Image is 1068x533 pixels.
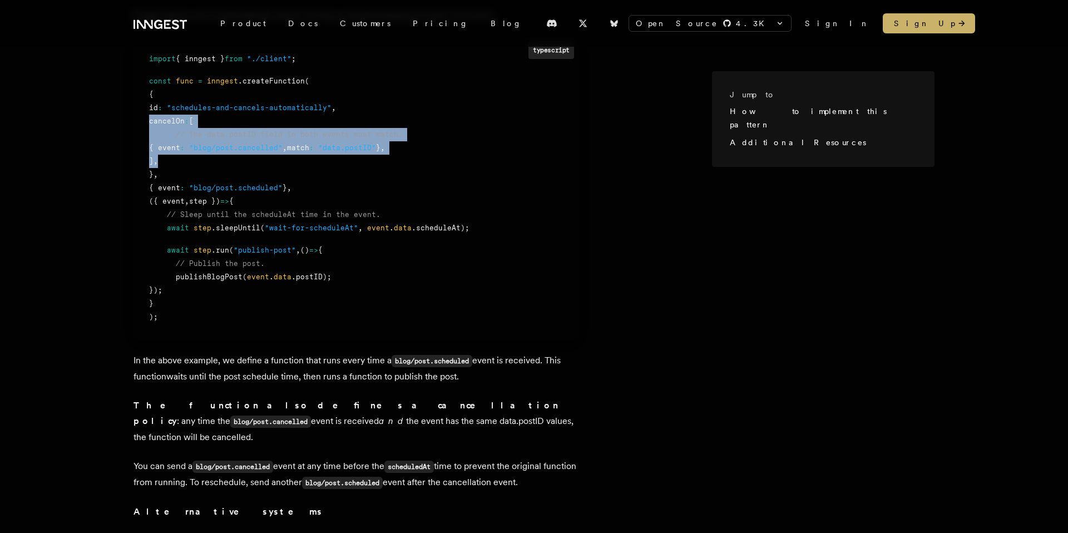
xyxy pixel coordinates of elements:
span: } [283,184,287,192]
span: , [185,197,189,205]
a: How to implement this pattern [730,107,887,129]
code: blog/post.scheduled [392,355,472,367]
span: event [367,224,389,232]
span: // Sleep until the scheduleAt time in the event. [167,210,380,219]
strong: Alternative systems [133,506,323,517]
code: blog/post.scheduled [302,477,383,489]
span: 4.3 K [736,18,771,29]
span: const [149,77,171,85]
span: event [247,273,269,281]
a: Sign Up [883,13,975,33]
a: Docs [277,13,329,33]
span: "data.postID" [318,144,376,152]
span: ( [243,273,247,281]
span: // The data.postID field in both events must match. [176,130,403,139]
span: await [167,224,189,232]
span: ( [260,224,265,232]
span: ); [149,313,158,321]
p: : any time the event is received the event has the same data.postID values, the function will be ... [133,398,578,445]
span: , [154,157,158,165]
span: => [220,197,229,205]
h3: Jump to [730,89,908,100]
span: "wait-for-scheduleAt" [265,224,358,232]
span: } [376,144,380,152]
span: , [296,246,300,254]
span: cancelOn [149,117,185,125]
span: .scheduleAt); [412,224,469,232]
span: : [180,184,185,192]
code: blog/post.cancelled [192,461,273,473]
span: { event [149,184,180,192]
span: "schedules-and-cancels-automatically" [167,103,332,112]
span: "blog/post.scheduled" [189,184,283,192]
span: Open Source [636,18,718,29]
span: ( [229,246,234,254]
span: "blog/post.cancelled" [189,144,283,152]
span: }); [149,286,162,294]
span: : [309,144,314,152]
span: ( [305,77,309,85]
span: from [225,55,243,63]
span: ({ event [149,197,185,205]
span: : [158,103,162,112]
span: // Publish the post. [176,259,265,268]
span: publishBlogPost [176,273,243,281]
a: Pricing [402,13,479,33]
span: import [149,55,176,63]
span: . [269,273,274,281]
a: Additional Resources [730,138,866,147]
span: , [358,224,363,232]
span: step [194,246,211,254]
span: { [229,197,234,205]
span: .postID); [291,273,332,281]
a: Bluesky [602,14,626,32]
span: } [149,299,154,308]
span: await [167,246,189,254]
span: } [149,170,154,179]
p: You can send a event at any time before the time to prevent the original function from running. T... [133,458,578,491]
em: and [379,416,406,426]
span: , [380,144,385,152]
span: ] [149,157,154,165]
span: inngest [207,77,238,85]
span: data [274,273,291,281]
span: "./client" [247,55,291,63]
div: Product [209,13,277,33]
code: scheduledAt [384,461,434,473]
span: { [149,90,154,98]
a: Discord [540,14,564,32]
code: blog/post.cancelled [230,416,311,428]
span: , [332,103,336,112]
span: , [287,184,291,192]
span: data [394,224,412,232]
span: : [185,117,189,125]
span: ; [291,55,296,63]
span: [ [189,117,194,125]
span: .createFunction [238,77,305,85]
span: => [309,246,318,254]
span: { inngest } [176,55,225,63]
p: In the above example, we define a function that runs every time a event is received. This functio... [133,353,578,384]
a: Sign In [805,18,869,29]
span: step [194,224,211,232]
span: . [389,224,394,232]
strong: The function also defines a cancellation policy [133,400,559,426]
span: .run [211,246,229,254]
span: { event [149,144,180,152]
span: "publish-post" [234,246,296,254]
span: .sleepUntil [211,224,260,232]
span: , [154,170,158,179]
span: match [287,144,309,152]
span: func [176,77,194,85]
a: Customers [329,13,402,33]
span: = [198,77,202,85]
div: typescript [528,41,574,58]
span: id [149,103,158,112]
span: step }) [189,197,220,205]
a: Blog [479,13,533,33]
span: { [318,246,323,254]
a: X [571,14,595,32]
span: () [300,246,309,254]
span: : [180,144,185,152]
span: , [283,144,287,152]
